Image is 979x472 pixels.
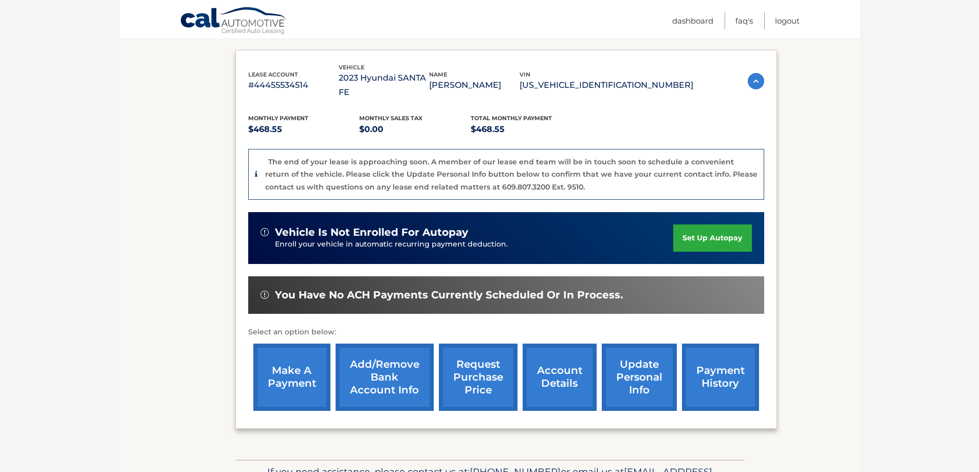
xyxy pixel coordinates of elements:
a: account details [523,344,597,411]
p: 2023 Hyundai SANTA FE [339,71,429,100]
p: $468.55 [471,122,582,137]
span: vehicle is not enrolled for autopay [275,226,468,239]
a: FAQ's [735,12,753,29]
img: alert-white.svg [261,291,269,299]
span: vin [520,71,530,78]
a: Dashboard [672,12,713,29]
p: #44455534514 [248,78,339,92]
a: make a payment [253,344,330,411]
a: Add/Remove bank account info [336,344,434,411]
p: Enroll your vehicle in automatic recurring payment deduction. [275,239,674,250]
img: alert-white.svg [261,228,269,236]
a: request purchase price [439,344,518,411]
a: Cal Automotive [180,7,288,36]
a: Logout [775,12,800,29]
p: [PERSON_NAME] [429,78,520,92]
a: update personal info [602,344,677,411]
span: Total Monthly Payment [471,115,552,122]
p: [US_VEHICLE_IDENTIFICATION_NUMBER] [520,78,693,92]
a: payment history [682,344,759,411]
span: You have no ACH payments currently scheduled or in process. [275,289,623,301]
span: name [429,71,447,78]
span: Monthly Payment [248,115,308,122]
p: $468.55 [248,122,360,137]
a: set up autopay [673,224,751,252]
p: $0.00 [359,122,471,137]
img: accordion-active.svg [748,73,764,89]
span: Monthly sales Tax [359,115,422,122]
p: Select an option below: [248,326,764,338]
span: lease account [248,71,298,78]
p: The end of your lease is approaching soon. A member of our lease end team will be in touch soon t... [265,157,758,192]
span: vehicle [339,64,364,71]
